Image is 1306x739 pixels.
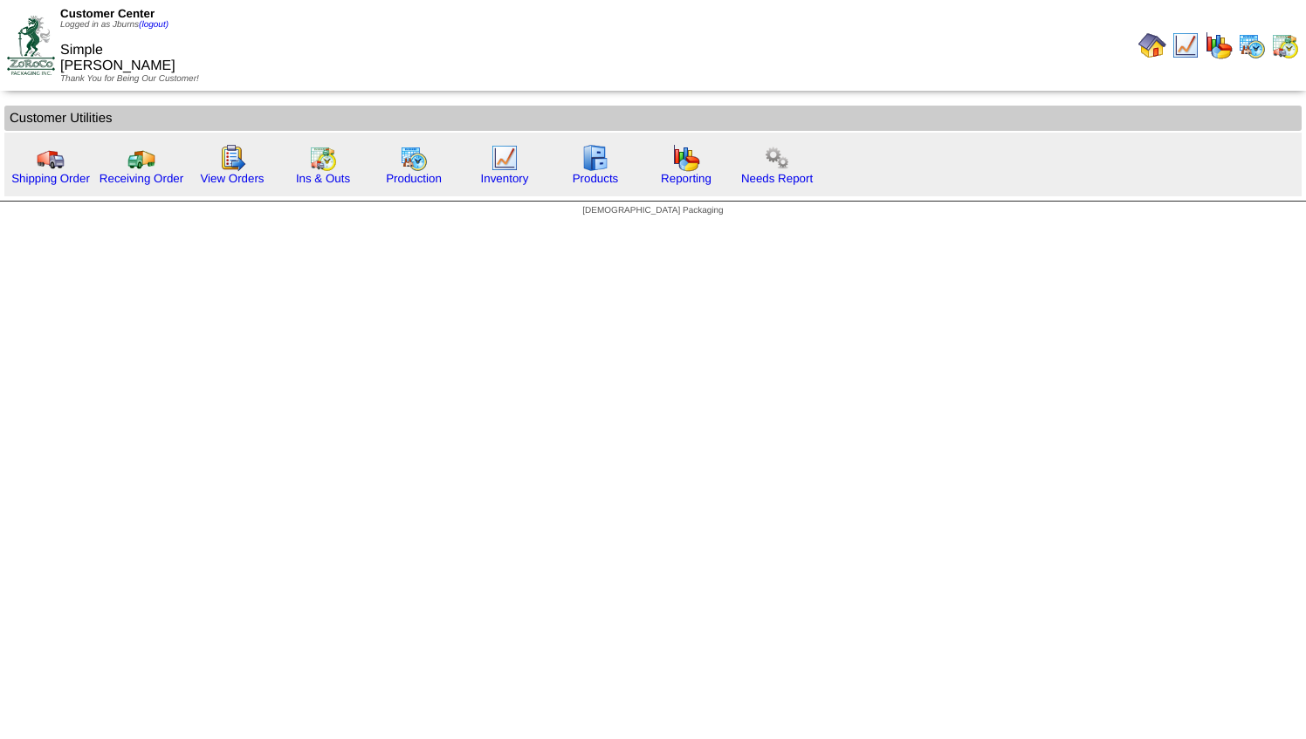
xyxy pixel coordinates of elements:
img: graph.gif [1205,31,1233,59]
span: [DEMOGRAPHIC_DATA] Packaging [582,206,723,216]
img: ZoRoCo_Logo(Green%26Foil)%20jpg.webp [7,16,55,74]
span: Customer Center [60,7,155,20]
a: View Orders [200,172,264,185]
a: Ins & Outs [296,172,350,185]
img: workorder.gif [218,144,246,172]
img: calendarinout.gif [1271,31,1299,59]
img: truck2.gif [127,144,155,172]
a: Shipping Order [11,172,90,185]
img: line_graph.gif [1172,31,1199,59]
img: truck.gif [37,144,65,172]
a: Products [573,172,619,185]
img: calendarprod.gif [1238,31,1266,59]
img: calendarinout.gif [309,144,337,172]
img: graph.gif [672,144,700,172]
a: Production [386,172,442,185]
span: Logged in as Jburns [60,20,168,30]
img: line_graph.gif [491,144,519,172]
a: Needs Report [741,172,813,185]
a: Inventory [481,172,529,185]
td: Customer Utilities [4,106,1302,131]
img: workflow.png [763,144,791,172]
span: Simple [PERSON_NAME] [60,43,175,73]
span: Thank You for Being Our Customer! [60,74,199,84]
a: Reporting [661,172,711,185]
img: home.gif [1138,31,1166,59]
a: Receiving Order [100,172,183,185]
a: (logout) [139,20,168,30]
img: calendarprod.gif [400,144,428,172]
img: cabinet.gif [581,144,609,172]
